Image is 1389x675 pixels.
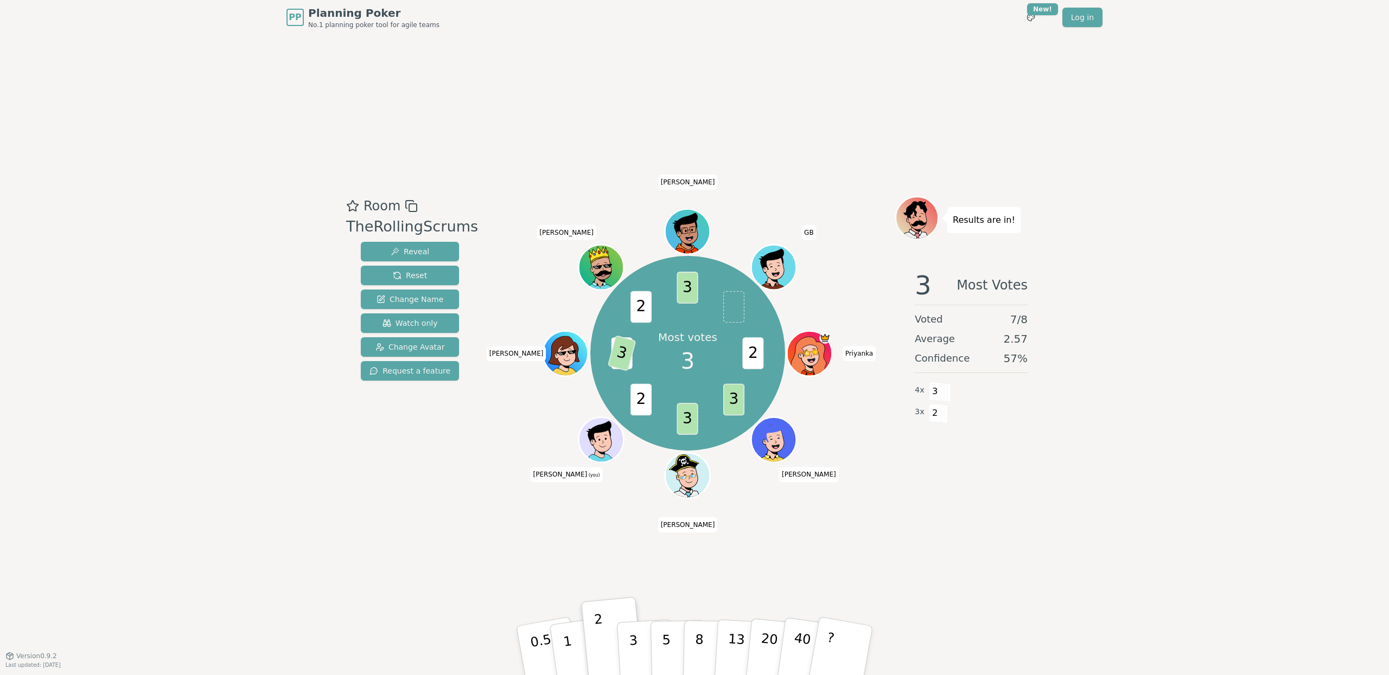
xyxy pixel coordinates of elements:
span: 2 [630,291,652,323]
span: Room [364,196,400,216]
span: Click to change your name [537,225,596,240]
span: 57 % [1004,351,1028,366]
p: Most votes [658,330,717,345]
span: Version 0.9.2 [16,652,57,660]
div: New! [1027,3,1058,15]
span: Planning Poker [308,5,439,21]
span: (you) [587,473,600,478]
p: Results are in! [953,213,1015,228]
span: Click to change your name [779,467,839,482]
div: TheRollingScrums [346,216,478,238]
span: Watch only [383,318,438,329]
span: 3 [929,382,941,401]
p: 2 [594,612,608,671]
a: PPPlanning PokerNo.1 planning poker tool for agile teams [286,5,439,29]
span: 2.57 [1003,331,1028,346]
button: Version0.9.2 [5,652,57,660]
button: Reset [361,266,459,285]
span: Most Votes [957,272,1028,298]
span: Click to change your name [658,517,718,532]
span: 4 x [915,384,925,396]
span: Average [915,331,955,346]
span: 2 [743,338,764,370]
span: 3 [677,403,698,435]
span: 2 [630,384,652,416]
span: Request a feature [369,365,450,376]
span: Change Avatar [375,342,445,352]
button: Request a feature [361,361,459,381]
a: Log in [1062,8,1103,27]
span: Click to change your name [531,467,603,482]
span: Voted [915,312,943,327]
span: 3 x [915,406,925,418]
span: Click to change your name [843,346,876,361]
button: Reveal [361,242,459,261]
span: Click to change your name [487,346,546,361]
button: Change Avatar [361,337,459,357]
span: Reset [393,270,427,281]
span: Confidence [915,351,970,366]
span: 3 [915,272,932,298]
span: Priyanka is the host [820,332,831,344]
span: Last updated: [DATE] [5,662,61,668]
span: Click to change your name [658,175,718,190]
button: Add as favourite [346,196,359,216]
span: 7 / 8 [1010,312,1028,327]
button: Change Name [361,290,459,309]
span: No.1 planning poker tool for agile teams [308,21,439,29]
span: 3 [608,336,636,372]
span: 2 [929,404,941,422]
button: Watch only [361,313,459,333]
button: New! [1021,8,1041,27]
span: Reveal [391,246,429,257]
span: PP [289,11,301,24]
span: 3 [681,345,694,377]
button: Click to change your avatar [580,419,622,461]
span: 3 [677,272,698,304]
span: Change Name [377,294,443,305]
span: 3 [723,384,744,416]
span: Click to change your name [801,225,817,240]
